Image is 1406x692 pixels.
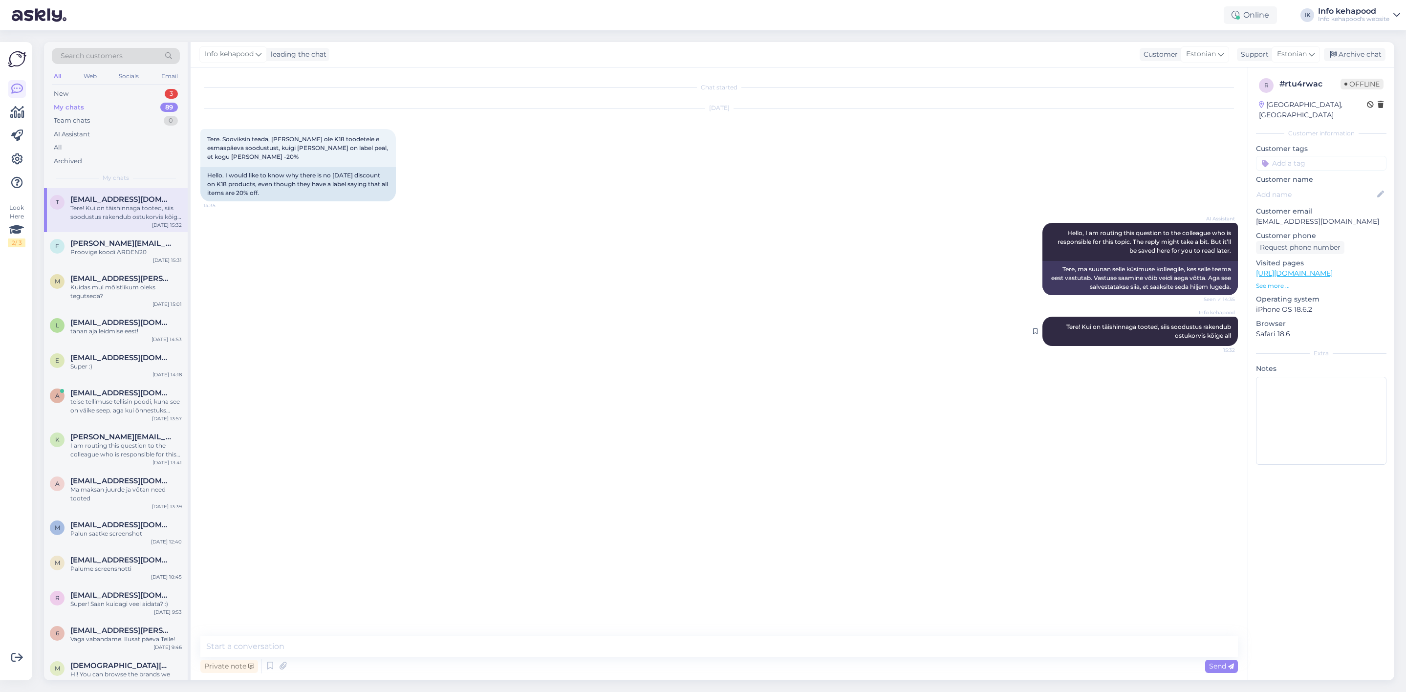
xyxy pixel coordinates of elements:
div: Online [1224,6,1277,24]
a: [URL][DOMAIN_NAME] [1256,269,1333,278]
p: iPhone OS 18.6.2 [1256,304,1386,315]
div: [DATE] 13:41 [152,459,182,466]
div: Palume screenshotti [70,564,182,573]
span: riiniiris.braiek@gmail.com [70,591,172,600]
span: e [55,357,59,364]
div: [DATE] 13:57 [152,415,182,422]
p: Notes [1256,364,1386,374]
span: l [56,322,59,329]
div: Tere, ma suunan selle küsimuse kolleegile, kes selle teema eest vastutab. Vastuse saamine võib ve... [1042,261,1238,295]
span: m [55,559,60,566]
div: I am routing this question to the colleague who is responsible for this topic. The reply might ta... [70,441,182,459]
span: e [55,242,59,250]
span: k [55,436,60,443]
span: toropagnessa@gmail.com [70,195,172,204]
div: Customer information [1256,129,1386,138]
div: [DATE] 9:46 [153,644,182,651]
div: Hello. I would like to know why there is no [DATE] discount on K18 products, even though they hav... [200,167,396,201]
span: Seen ✓ 14:35 [1198,296,1235,303]
div: Email [159,70,180,83]
div: Web [82,70,99,83]
span: t [56,198,59,206]
span: muslimahbeauty25@gmail.com [70,661,172,670]
div: [DATE] [200,104,1238,112]
img: Askly Logo [8,50,26,68]
p: See more ... [1256,281,1386,290]
p: Browser [1256,319,1386,329]
p: Safari 18.6 [1256,329,1386,339]
div: Super :) [70,362,182,371]
span: m [55,665,60,672]
div: New [54,89,68,99]
span: My chats [103,173,129,182]
div: 3 [165,89,178,99]
span: Offline [1341,79,1384,89]
div: IK [1300,8,1314,22]
p: Customer phone [1256,231,1386,241]
span: Tere. Sooviksin teada, [PERSON_NAME] ole K18 toodetele e esmaspäeva soodustust, kuigi [PERSON_NAM... [207,135,389,160]
div: Ma maksan juurde ja võtan need tooted [70,485,182,503]
span: evelin93@gmail.com [70,353,172,362]
div: Chat started [200,83,1238,92]
span: maringryning@gmail.com [70,556,172,564]
div: Info kehapood's website [1318,15,1389,23]
div: [DATE] 9:53 [154,608,182,616]
div: # rtu4rwac [1279,78,1341,90]
div: Hi! You can browse the brands we carry on our website. At the moment, we don’t work with [PERSON_... [70,670,182,688]
div: Tere! Kui on täishinnaga tooted, siis soodustus rakendub ostukorvis kõige all [70,204,182,221]
div: teise tellimuse tellisin poodi, kuna see on väike seep. aga kui õnnestuks need samasse pakki pann... [70,397,182,415]
span: kelly.koger1@gmail.com [70,432,172,441]
span: r [1264,82,1269,89]
div: Kuidas mul mõistlikum oleks tegutseda? [70,283,182,301]
div: Info kehapood [1318,7,1389,15]
div: Request phone number [1256,241,1344,254]
span: Estonian [1277,49,1307,60]
p: Visited pages [1256,258,1386,268]
p: Operating system [1256,294,1386,304]
div: 89 [160,103,178,112]
div: Support [1237,49,1269,60]
span: merily.remma@gmail.com [70,520,172,529]
div: tänan aja leidmise eest! [70,327,182,336]
div: Proovige koodi ARDEN20 [70,248,182,257]
div: [DATE] 10:45 [151,573,182,581]
span: m [55,524,60,531]
div: Super! Saan kuidagi veel aidata? :) [70,600,182,608]
div: Socials [117,70,141,83]
div: [DATE] 15:31 [153,257,182,264]
div: [DATE] 15:01 [152,301,182,308]
div: [DATE] 13:39 [152,503,182,510]
div: [DATE] 14:53 [151,336,182,343]
div: Team chats [54,116,90,126]
span: Tere! Kui on täishinnaga tooted, siis soodustus rakendub ostukorvis kõige all [1066,323,1233,339]
span: Info kehapood [1198,309,1235,316]
span: minnamai.bergmann@gmail.com [70,274,172,283]
p: Customer tags [1256,144,1386,154]
p: Customer email [1256,206,1386,216]
div: Private note [200,660,258,673]
span: 15:32 [1198,346,1235,354]
span: Hello, I am routing this question to the colleague who is responsible for this topic. The reply m... [1058,229,1233,254]
div: leading the chat [267,49,326,60]
div: 2 / 3 [8,238,25,247]
span: 6 [56,629,59,637]
div: 0 [164,116,178,126]
div: All [54,143,62,152]
span: r [55,594,60,602]
span: Send [1209,662,1234,670]
div: Extra [1256,349,1386,358]
div: AI Assistant [54,130,90,139]
div: [DATE] 15:32 [152,221,182,229]
input: Add a tag [1256,156,1386,171]
a: Info kehapoodInfo kehapood's website [1318,7,1400,23]
p: Customer name [1256,174,1386,185]
span: 14:35 [203,202,240,209]
div: Väga vabandame. Ilusat päeva Teile! [70,635,182,644]
span: 6un.laura@gmail.com [70,626,172,635]
span: Search customers [61,51,123,61]
p: [EMAIL_ADDRESS][DOMAIN_NAME] [1256,216,1386,227]
div: [DATE] 14:18 [152,371,182,378]
div: My chats [54,103,84,112]
span: a [55,480,60,487]
div: Look Here [8,203,25,247]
